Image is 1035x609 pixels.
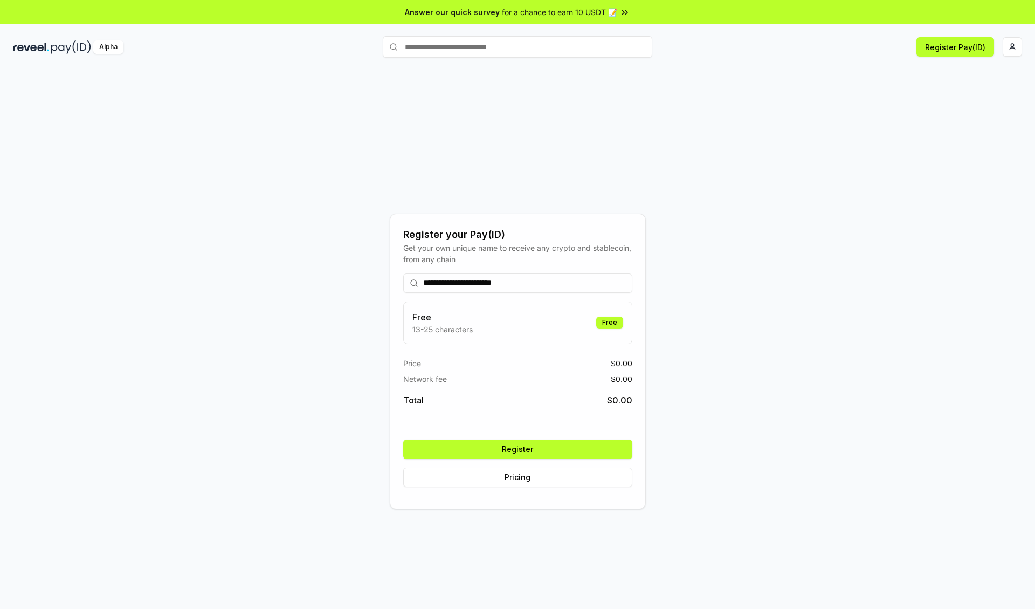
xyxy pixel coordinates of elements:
[412,311,473,324] h3: Free
[607,394,632,407] span: $ 0.00
[403,468,632,487] button: Pricing
[403,242,632,265] div: Get your own unique name to receive any crypto and stablecoin, from any chain
[412,324,473,335] p: 13-25 characters
[93,40,123,54] div: Alpha
[403,358,421,369] span: Price
[611,373,632,385] span: $ 0.00
[502,6,617,18] span: for a chance to earn 10 USDT 📝
[916,37,994,57] button: Register Pay(ID)
[611,358,632,369] span: $ 0.00
[403,394,424,407] span: Total
[13,40,49,54] img: reveel_dark
[403,440,632,459] button: Register
[403,373,447,385] span: Network fee
[51,40,91,54] img: pay_id
[403,227,632,242] div: Register your Pay(ID)
[405,6,500,18] span: Answer our quick survey
[596,317,623,329] div: Free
